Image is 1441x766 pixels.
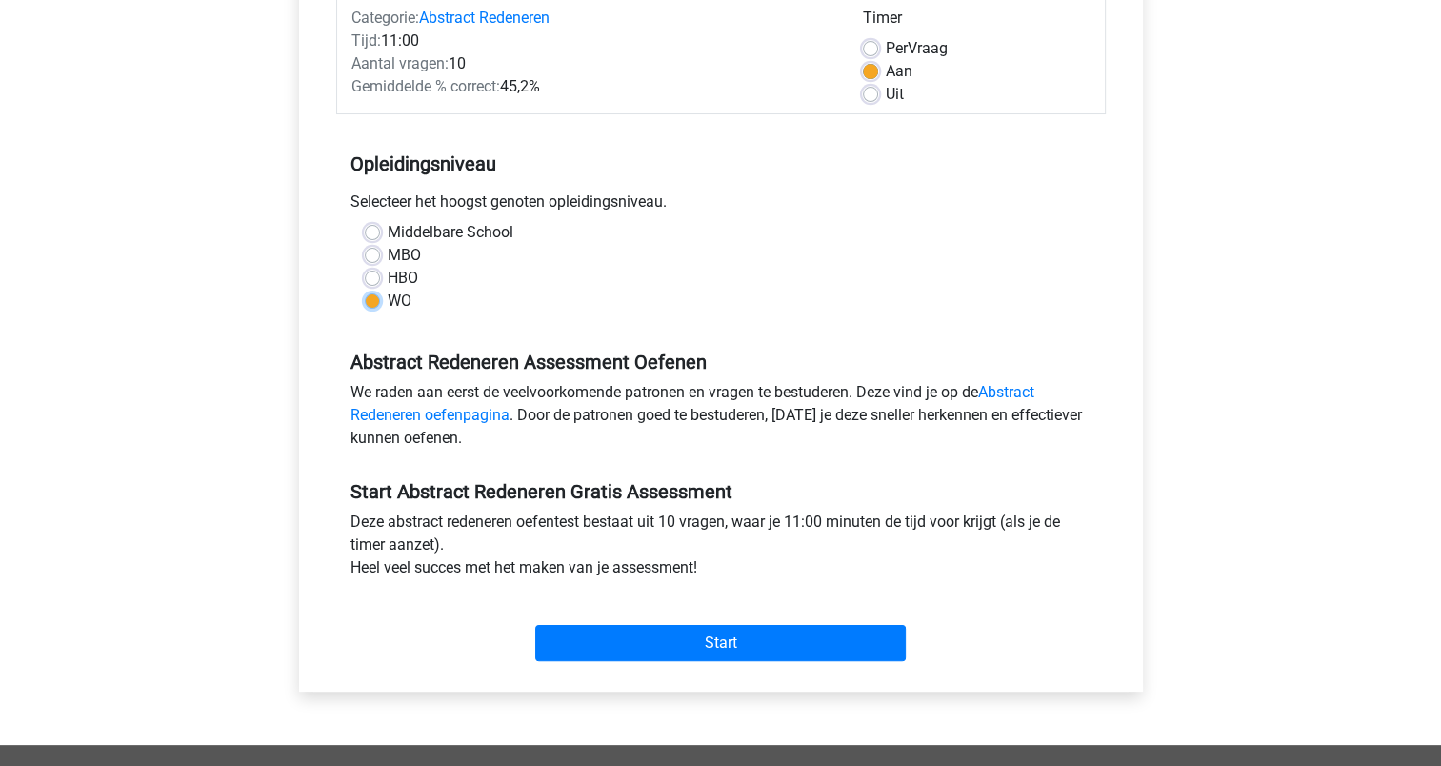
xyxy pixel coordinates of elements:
label: Uit [886,83,904,106]
label: WO [388,290,411,312]
div: Selecteer het hoogst genoten opleidingsniveau. [336,191,1106,221]
span: Aantal vragen: [351,54,449,72]
span: Per [886,39,908,57]
span: Gemiddelde % correct: [351,77,500,95]
div: 11:00 [337,30,849,52]
div: 10 [337,52,849,75]
h5: Abstract Redeneren Assessment Oefenen [350,351,1091,373]
h5: Opleidingsniveau [350,145,1091,183]
input: Start [535,625,906,661]
a: Abstract Redeneren [419,9,550,27]
div: 45,2% [337,75,849,98]
div: We raden aan eerst de veelvoorkomende patronen en vragen te bestuderen. Deze vind je op de . Door... [336,381,1106,457]
div: Deze abstract redeneren oefentest bestaat uit 10 vragen, waar je 11:00 minuten de tijd voor krijg... [336,511,1106,587]
label: Middelbare School [388,221,513,244]
h5: Start Abstract Redeneren Gratis Assessment [350,480,1091,503]
label: MBO [388,244,421,267]
div: Timer [863,7,1091,37]
span: Tijd: [351,31,381,50]
label: Aan [886,60,912,83]
label: HBO [388,267,418,290]
span: Categorie: [351,9,419,27]
label: Vraag [886,37,948,60]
